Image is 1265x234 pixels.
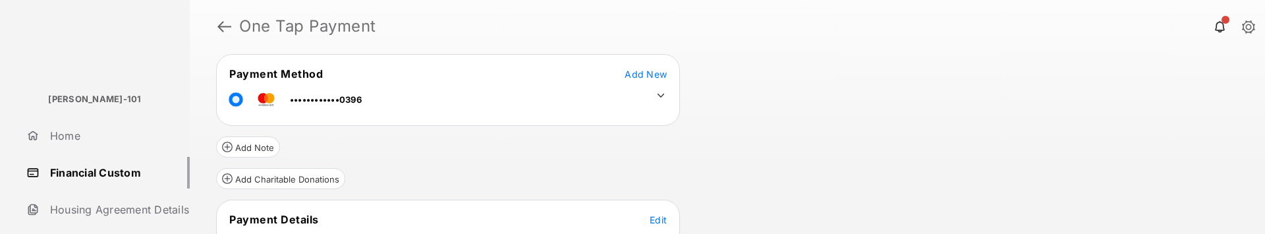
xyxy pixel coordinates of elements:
a: Financial Custom [21,157,190,189]
button: Edit [650,213,667,226]
button: Add Note [216,136,280,158]
button: Add New [625,67,667,80]
button: Add Charitable Donations [216,168,345,189]
span: Add New [625,69,667,80]
span: ••••••••••••0396 [290,94,362,105]
strong: One Tap Payment [239,18,376,34]
span: Payment Method [229,67,323,80]
span: Payment Details [229,213,319,226]
a: Housing Agreement Details [21,194,190,225]
span: Edit [650,214,667,225]
p: [PERSON_NAME]-101 [48,93,141,106]
a: Home [21,120,190,152]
